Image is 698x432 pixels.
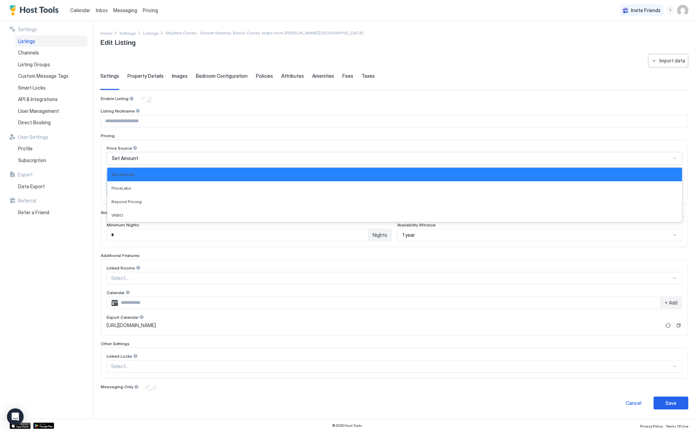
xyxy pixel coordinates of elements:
[107,229,368,241] input: Input Field
[107,354,132,359] span: Linked Locks
[18,26,37,33] span: Settings
[15,155,88,166] a: Subscription
[18,73,68,79] span: Custom Message Tags
[362,73,375,79] span: Taxes
[640,424,663,428] span: Privacy Policy
[666,424,688,428] span: Terms Of Use
[107,322,156,329] span: [URL][DOMAIN_NAME]
[402,232,415,238] span: 1 year
[96,7,108,14] a: Inbox
[143,7,158,14] span: Pricing
[101,253,140,258] span: Additional Features
[18,38,35,44] span: Listings
[666,6,674,15] div: menu
[172,73,188,79] span: Images
[18,61,50,68] span: Listing Groups
[107,265,135,271] span: Linked Rooms
[18,172,33,178] span: Export
[101,115,688,127] input: Input Field
[18,183,45,190] span: Data Export
[631,7,660,14] span: Invite Friends
[15,35,88,47] a: Listings
[143,29,159,36] a: Listings
[101,108,135,114] span: Listing Nickname
[18,119,51,126] span: Direct Booking
[15,70,88,82] a: Custom Message Tags
[312,73,334,79] span: Amenities
[18,50,39,56] span: Channels
[127,73,164,79] span: Property Details
[33,423,54,429] a: Google Play Store
[616,397,651,409] button: Cancel
[100,73,119,79] span: Settings
[677,5,688,16] div: User profile
[332,423,362,428] span: © 2025 Host Tools
[7,408,24,425] div: Open Intercom Messenger
[101,341,130,346] span: Other Settings
[665,300,678,306] span: + Add
[666,422,688,429] a: Terms Of Use
[18,146,33,152] span: Profile
[342,73,353,79] span: Fees
[113,7,137,14] a: Messaging
[397,222,435,227] span: Availability Window
[18,198,36,204] span: Referral
[18,157,46,164] span: Subscription
[118,297,660,309] input: Input Field
[107,290,125,295] span: Calendar
[256,73,273,79] span: Policies
[196,73,248,79] span: Bedroom Configuration
[18,108,59,114] span: User Management
[18,85,45,91] span: Smart Locks
[111,199,142,204] span: Beyond Pricing
[119,31,136,36] span: Settings
[111,213,123,218] span: VRBO
[143,31,159,36] span: Listings
[166,30,363,35] span: Breadcrumb
[15,47,88,59] a: Channels
[626,399,641,407] div: Cancel
[70,7,90,14] a: Calendar
[100,31,113,36] span: Home
[70,7,90,13] span: Calendar
[101,384,133,389] span: Messaging Only
[107,222,139,227] span: Minimum Nights
[664,321,672,330] button: Refresh
[119,29,136,36] a: Settings
[112,155,138,161] span: Set Amount
[373,232,387,238] span: Nights
[100,29,113,36] a: Home
[281,73,304,79] span: Attributes
[654,397,688,409] button: Save
[15,143,88,155] a: Profile
[100,36,135,47] span: Edit Listing
[111,185,131,191] span: PriceLabs
[96,7,108,13] span: Inbox
[675,322,682,329] button: Copy
[659,57,685,64] div: Import data
[113,7,137,13] span: Messaging
[15,59,88,70] a: Listing Groups
[18,209,49,216] span: Refer a Friend
[15,207,88,218] a: Refer a Friend
[15,117,88,128] a: Direct Booking
[15,181,88,192] a: Data Export
[18,96,58,102] span: API & Integrations
[18,134,48,140] span: User Settings
[107,315,139,320] span: Export Calendar
[143,29,159,36] div: Breadcrumb
[101,210,122,215] span: Availability
[15,93,88,105] a: API & Integrations
[10,5,62,16] a: Host Tools Logo
[107,146,132,151] span: Price Source
[101,133,115,138] span: Pricing
[10,423,31,429] a: App Store
[640,422,663,429] a: Privacy Policy
[119,29,136,36] div: Breadcrumb
[100,29,113,36] div: Breadcrumb
[648,54,688,67] button: Import data
[15,105,88,117] a: User Management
